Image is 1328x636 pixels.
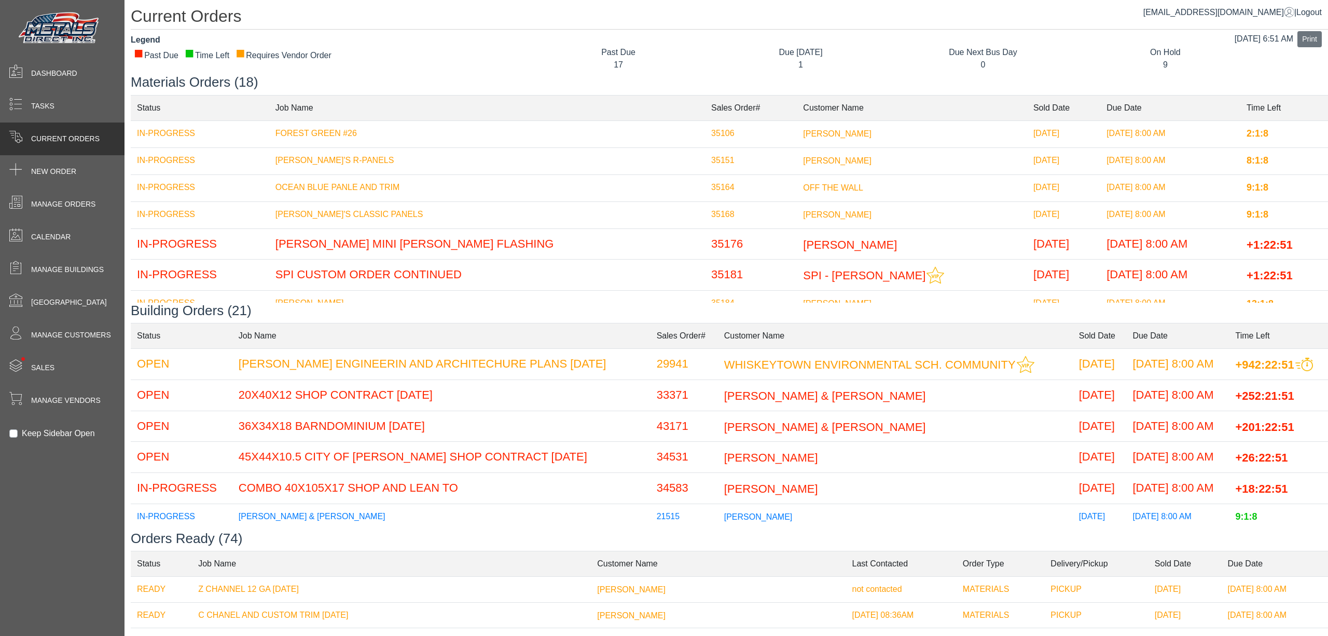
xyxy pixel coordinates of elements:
span: 13:1:8 [1247,299,1274,309]
img: This order should be prioritized [1295,358,1313,372]
div: Due Next Bus Day [900,46,1066,59]
td: Sold Date [1027,95,1100,120]
td: [DATE] [1027,174,1100,201]
td: [DATE] 8:00 AM [1126,442,1229,473]
td: IN-PROGRESS [131,291,269,318]
span: [DATE] 6:51 AM [1235,34,1294,43]
td: PICKUP [1044,576,1148,602]
td: [DATE] [1149,576,1222,602]
span: [PERSON_NAME] [803,129,872,138]
span: [PERSON_NAME] [597,585,666,594]
td: 35164 [705,174,797,201]
td: IN-PROGRESS [131,201,269,228]
td: Job Name [269,95,705,120]
div: 0 [900,59,1066,71]
td: Status [131,551,192,576]
td: [DATE] 8:00 AM [1100,260,1240,291]
td: Order Type [957,551,1044,576]
td: MATERIALS [957,602,1044,628]
td: Sold Date [1149,551,1222,576]
span: [PERSON_NAME] [724,451,818,464]
td: [DATE] 8:00 AM [1126,411,1229,442]
td: [DATE] 8:00 AM [1222,576,1328,602]
td: Last Contacted [846,551,957,576]
td: [DATE] [1027,147,1100,174]
span: +18:22:51 [1235,482,1288,495]
span: [PERSON_NAME] & [PERSON_NAME] [724,420,926,433]
td: 20X40X12 SHOP CONTRACT [DATE] [232,380,651,411]
span: [PERSON_NAME] [597,611,666,619]
td: Z CHANNEL 12 GA [DATE] [192,576,591,602]
td: [DATE] [1027,120,1100,147]
span: New Order [31,166,76,177]
span: +942:22:51 [1235,358,1294,371]
span: 9:1:8 [1247,210,1268,220]
span: [PERSON_NAME] & [PERSON_NAME] [724,389,926,402]
td: READY [131,602,192,628]
span: Logout [1296,8,1322,17]
td: [DATE] 8:00 AM [1100,228,1240,260]
td: [DATE] [1027,260,1100,291]
span: WHISKEYTOWN ENVIRONMENTAL SCH. COMMUNITY [724,358,1016,371]
span: Manage Orders [31,199,95,210]
div: ■ [134,49,143,57]
div: | [1143,6,1322,19]
td: [PERSON_NAME]'S CLASSIC PANELS [269,201,705,228]
div: ■ [236,49,245,57]
span: Calendar [31,232,71,242]
span: [PERSON_NAME] [803,238,897,251]
span: 2:1:8 [1247,129,1268,139]
td: [DATE] 8:00 AM [1126,380,1229,411]
img: Metals Direct Inc Logo [16,9,104,48]
td: Job Name [192,551,591,576]
td: OPEN [131,380,232,411]
span: +26:22:51 [1235,451,1288,464]
span: 8:1:8 [1247,156,1268,166]
td: 35176 [705,228,797,260]
td: Customer Name [797,95,1027,120]
span: Manage Vendors [31,395,101,406]
td: 43171 [651,411,718,442]
strong: Legend [131,35,160,44]
img: This customer should be prioritized [1017,356,1034,373]
span: OFF THE WALL [803,183,863,192]
td: [DATE] [1073,411,1127,442]
td: Time Left [1229,323,1328,348]
td: Customer Name [718,323,1073,348]
span: [PERSON_NAME] [803,299,872,308]
td: [DATE] 08:36AM [846,602,957,628]
td: [DATE] 8:00 AM [1100,147,1240,174]
td: [DATE] 8:00 AM [1126,348,1229,380]
td: [DATE] 8:00 AM [1100,201,1240,228]
td: 35184 [705,291,797,318]
a: [EMAIL_ADDRESS][DOMAIN_NAME] [1143,8,1294,17]
td: Sales Order# [651,323,718,348]
div: ■ [185,49,194,57]
td: 34583 [651,473,718,504]
td: COMBO 40X105X17 SHOP AND LEAN TO [232,473,651,504]
span: [GEOGRAPHIC_DATA] [31,297,107,308]
td: IN-PROGRESS [131,228,269,260]
td: OPEN [131,411,232,442]
td: [DATE] [1073,504,1127,531]
td: 29941 [651,348,718,380]
td: [DATE] [1149,602,1222,628]
td: [PERSON_NAME] & [PERSON_NAME] [232,504,651,531]
td: 45X44X10.5 CITY OF [PERSON_NAME] SHOP CONTRACT [DATE] [232,442,651,473]
div: Time Left [185,49,229,62]
td: Delivery/Pickup [1044,551,1148,576]
td: [DATE] [1073,380,1127,411]
td: not contacted [846,576,957,602]
td: FOREST GREEN #26 [269,120,705,147]
td: [DATE] [1027,228,1100,260]
td: [PERSON_NAME]'S R-PANELS [269,147,705,174]
td: PICKUP [1044,602,1148,628]
td: IN-PROGRESS [131,147,269,174]
td: [DATE] 8:00 AM [1126,504,1229,531]
td: 35106 [705,120,797,147]
span: Sales [31,362,54,373]
td: [DATE] 8:00 AM [1100,120,1240,147]
span: [PERSON_NAME] [724,482,818,495]
div: Past Due [134,49,178,62]
td: [PERSON_NAME] ENGINEERIN AND ARCHITECHURE PLANS [DATE] [232,348,651,380]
